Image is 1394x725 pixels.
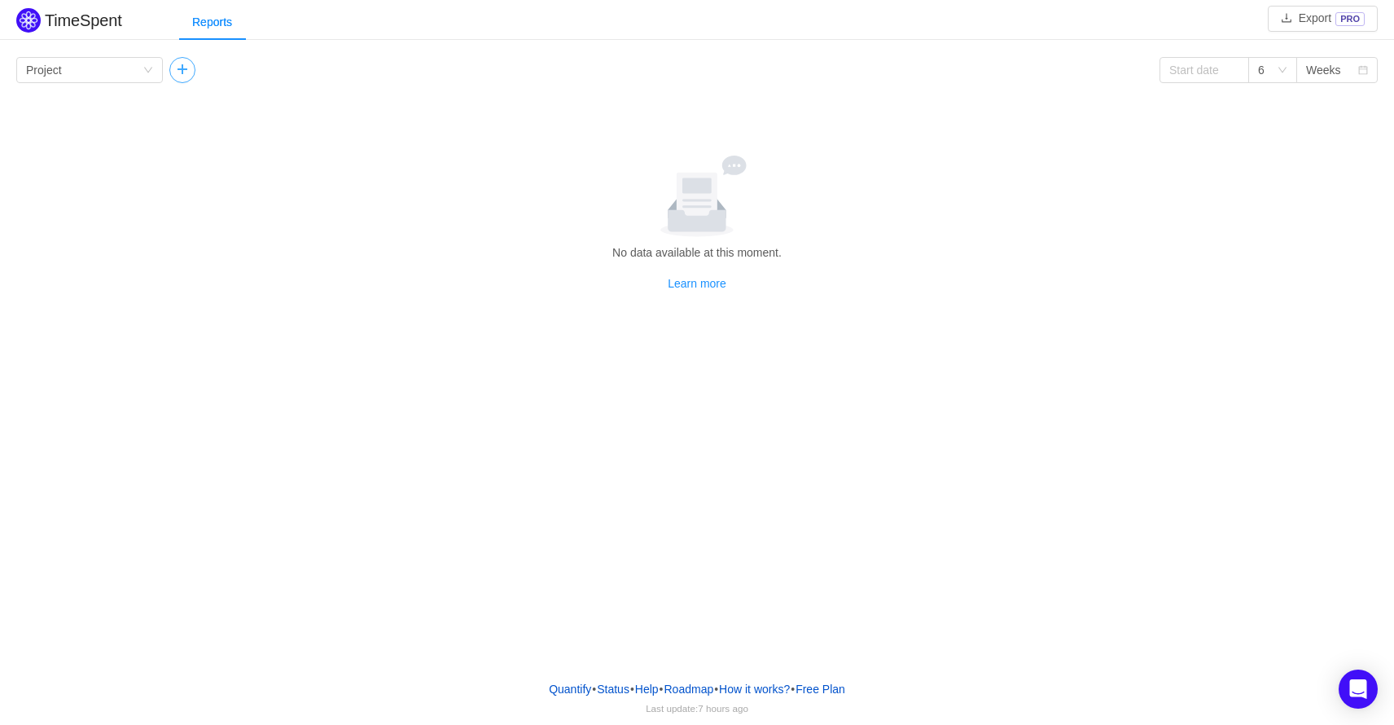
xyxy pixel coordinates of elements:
[612,246,782,259] span: No data available at this moment.
[698,703,748,714] span: 7 hours ago
[179,4,245,41] div: Reports
[1159,57,1249,83] input: Start date
[795,677,846,701] button: Free Plan
[714,683,718,696] span: •
[1258,58,1265,82] div: 6
[791,683,795,696] span: •
[16,8,41,33] img: Quantify logo
[169,57,195,83] button: icon: plus
[1358,65,1368,77] i: icon: calendar
[26,58,62,82] div: Project
[630,683,634,696] span: •
[634,677,660,701] a: Help
[646,703,748,714] span: Last update:
[45,11,122,29] h2: TimeSpent
[1278,65,1287,77] i: icon: down
[143,65,153,77] i: icon: down
[664,677,715,701] a: Roadmap
[1268,6,1378,32] button: icon: downloadExportPRO
[660,683,664,696] span: •
[596,677,630,701] a: Status
[1306,58,1341,82] div: Weeks
[668,277,726,290] a: Learn more
[548,677,592,701] a: Quantify
[718,677,791,701] button: How it works?
[1339,670,1378,709] div: Open Intercom Messenger
[592,683,596,696] span: •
